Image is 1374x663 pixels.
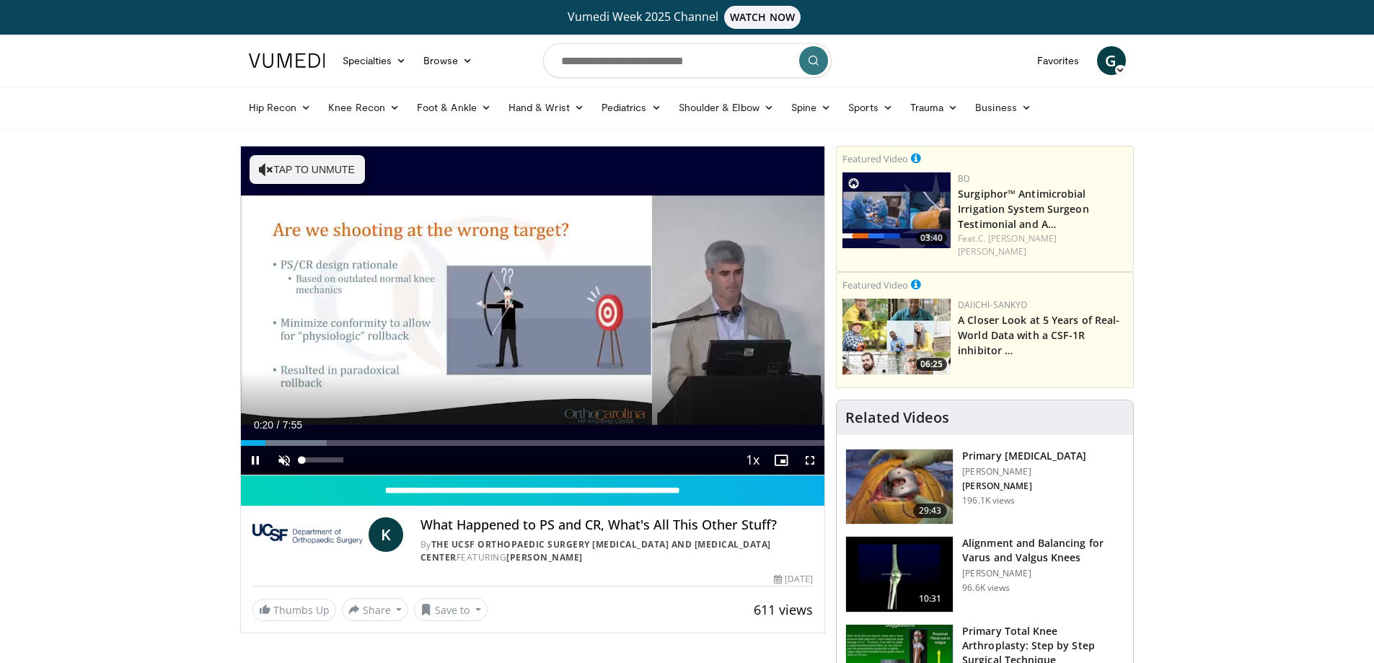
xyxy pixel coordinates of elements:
[408,93,500,122] a: Foot & Ankle
[845,536,1124,612] a: 10:31 Alignment and Balancing for Varus and Valgus Knees [PERSON_NAME] 96.6K views
[543,43,832,78] input: Search topics, interventions
[277,419,280,431] span: /
[846,537,953,612] img: 38523_0000_3.png.150x105_q85_crop-smart_upscale.jpg
[240,93,320,122] a: Hip Recon
[241,440,825,446] div: Progress Bar
[724,6,801,29] span: WATCH NOW
[254,419,273,431] span: 0:20
[334,46,415,75] a: Specialties
[902,93,967,122] a: Trauma
[1097,46,1126,75] a: G
[916,358,947,371] span: 06:25
[962,449,1086,463] h3: Primary [MEDICAL_DATA]
[320,93,408,122] a: Knee Recon
[842,152,908,165] small: Featured Video
[420,538,771,563] a: The UCSF Orthopaedic Surgery [MEDICAL_DATA] and [MEDICAL_DATA] Center
[962,495,1015,506] p: 196.1K views
[415,46,481,75] a: Browse
[241,146,825,475] video-js: Video Player
[414,598,488,621] button: Save to
[842,172,951,248] a: 03:40
[916,232,947,245] span: 03:40
[845,449,1124,525] a: 29:43 Primary [MEDICAL_DATA] [PERSON_NAME] [PERSON_NAME] 196.1K views
[958,232,1127,258] div: Feat.
[958,232,1057,258] a: C. [PERSON_NAME] [PERSON_NAME]
[342,598,409,621] button: Share
[958,172,970,185] a: BD
[962,568,1124,579] p: [PERSON_NAME]
[962,536,1124,565] h3: Alignment and Balancing for Varus and Valgus Knees
[249,53,325,68] img: VuMedi Logo
[774,573,813,586] div: [DATE]
[913,592,948,606] span: 10:31
[1029,46,1088,75] a: Favorites
[369,517,403,552] a: K
[962,582,1010,594] p: 96.6K views
[767,446,796,475] button: Enable picture-in-picture mode
[962,480,1086,492] p: [PERSON_NAME]
[251,6,1124,29] a: Vumedi Week 2025 ChannelWATCH NOW
[754,601,813,618] span: 611 views
[842,299,951,374] a: 06:25
[958,299,1027,311] a: Daiichi-Sankyo
[420,517,813,533] h4: What Happened to PS and CR, What's All This Other Stuff?
[845,409,949,426] h4: Related Videos
[783,93,840,122] a: Spine
[500,93,593,122] a: Hand & Wrist
[840,93,902,122] a: Sports
[966,93,1040,122] a: Business
[738,446,767,475] button: Playback Rate
[796,446,824,475] button: Fullscreen
[252,599,336,621] a: Thumbs Up
[506,551,583,563] a: [PERSON_NAME]
[842,278,908,291] small: Featured Video
[250,155,365,184] button: Tap to unmute
[842,299,951,374] img: 93c22cae-14d1-47f0-9e4a-a244e824b022.png.150x105_q85_crop-smart_upscale.jpg
[593,93,670,122] a: Pediatrics
[252,517,363,552] img: The UCSF Orthopaedic Surgery Arthritis and Joint Replacement Center
[958,313,1119,357] a: A Closer Look at 5 Years of Real-World Data with a CSF-1R inhibitor …
[302,457,343,462] div: Volume Level
[962,466,1086,478] p: [PERSON_NAME]
[913,504,948,518] span: 29:43
[241,446,270,475] button: Pause
[283,419,302,431] span: 7:55
[842,172,951,248] img: 70422da6-974a-44ac-bf9d-78c82a89d891.150x105_q85_crop-smart_upscale.jpg
[958,187,1089,231] a: Surgiphor™ Antimicrobial Irrigation System Surgeon Testimonial and A…
[270,446,299,475] button: Unmute
[846,449,953,524] img: 297061_3.png.150x105_q85_crop-smart_upscale.jpg
[420,538,813,564] div: By FEATURING
[670,93,783,122] a: Shoulder & Elbow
